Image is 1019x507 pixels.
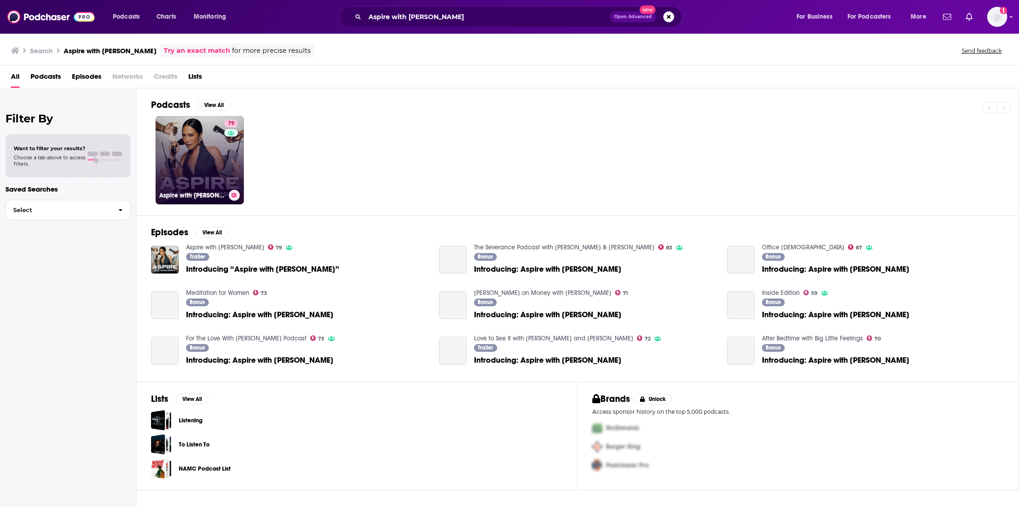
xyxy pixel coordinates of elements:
span: Podcasts [30,69,61,88]
a: Introducing: Aspire with Emma Grede [186,356,333,364]
span: New [640,5,656,14]
a: 83 [658,244,673,250]
a: Inside Edition [762,289,800,297]
span: Bonus [766,299,781,305]
img: Second Pro Logo [589,437,606,456]
span: Introducing: Aspire with [PERSON_NAME] [186,356,333,364]
span: Bonus [766,254,781,259]
h2: Lists [151,393,168,405]
a: 59 [803,290,818,295]
a: Meditation for Women [186,289,249,297]
a: Introducing: Aspire with Emma Grede [727,337,755,365]
a: Aspire with Emma Grede [186,243,264,251]
a: Introducing: Aspire with Emma Grede [762,356,909,364]
a: To Listen To [179,440,210,450]
a: All [11,69,20,88]
a: Episodes [72,69,101,88]
p: Access sponsor history on the top 5,000 podcasts. [592,408,1004,415]
span: Monitoring [194,10,226,23]
input: Search podcasts, credits, & more... [365,10,610,24]
span: Logged in as cduhigg [987,7,1007,27]
a: Introducing: Aspire with Emma Grede [439,337,467,365]
span: for more precise results [232,46,311,56]
span: Charts [156,10,176,23]
a: Introducing: Aspire with Emma Grede [439,291,467,319]
a: Jill on Money with Jill Schlesinger [474,289,611,297]
a: Introducing: Aspire with Emma Grede [474,311,621,319]
img: User Profile [987,7,1007,27]
button: open menu [790,10,844,24]
span: 70 [874,337,881,341]
a: Introducing: Aspire with Emma Grede [762,265,909,273]
img: Third Pro Logo [589,456,606,475]
a: 87 [848,244,863,250]
span: 79 [276,246,282,250]
span: Open Advanced [614,15,652,19]
span: Trailer [190,254,205,259]
button: View All [197,100,230,111]
span: 71 [623,291,628,295]
button: Open AdvancedNew [610,11,656,22]
a: 79Aspire with [PERSON_NAME] [156,116,244,204]
span: Introducing: Aspire with [PERSON_NAME] [186,311,333,319]
span: Bonus [190,345,205,350]
button: View All [196,227,228,238]
span: Credits [154,69,177,88]
a: 73 [310,335,325,341]
span: Lists [188,69,202,88]
a: Introducing: Aspire with Emma Grede [186,311,333,319]
h3: Aspire with [PERSON_NAME] [159,192,225,199]
a: 71 [615,290,628,295]
span: Bonus [766,345,781,350]
a: Office Ladies [762,243,844,251]
span: Networks [112,69,143,88]
span: Introducing: Aspire with [PERSON_NAME] [474,265,621,273]
a: Introducing: Aspire with Emma Grede [474,356,621,364]
a: Introducing: Aspire with Emma Grede [727,291,755,319]
div: Search podcasts, credits, & more... [348,6,691,27]
span: Introducing: Aspire with [PERSON_NAME] [474,356,621,364]
h3: Aspire with [PERSON_NAME] [64,46,156,55]
img: Introducing “Aspire with Emma Grede” [151,246,179,274]
span: Trailer [478,345,493,350]
span: For Business [797,10,832,23]
a: 73 [253,290,267,295]
a: Introducing: Aspire with Emma Grede [762,311,909,319]
button: Send feedback [959,47,1004,55]
h2: Filter By [5,112,131,125]
a: Listening [151,410,172,431]
span: Introducing: Aspire with [PERSON_NAME] [474,311,621,319]
a: To Listen To [151,434,172,455]
img: Podchaser - Follow, Share and Rate Podcasts [7,8,95,25]
h2: Brands [592,393,630,405]
a: Introducing: Aspire with Emma Grede [439,246,467,274]
span: Introducing “Aspire with [PERSON_NAME]” [186,265,339,273]
a: For The Love With Jen Hatmaker Podcast [186,335,307,342]
span: Bonus [190,299,205,305]
p: Saved Searches [5,185,131,193]
h3: Search [30,46,53,55]
a: 79 [268,244,282,250]
a: Introducing: Aspire with Emma Grede [474,265,621,273]
svg: Add a profile image [1000,7,1007,14]
span: 73 [318,337,324,341]
a: NAMC Podcast List [151,458,172,479]
a: The Severance Podcast with Ben Stiller & Adam Scott [474,243,655,251]
span: 73 [261,291,267,295]
span: Podchaser Pro [606,461,649,469]
h2: Episodes [151,227,188,238]
a: Show notifications dropdown [962,9,976,25]
a: Introducing “Aspire with Emma Grede” [186,265,339,273]
span: McDonalds [606,424,639,432]
span: Bonus [478,254,493,259]
a: Introducing: Aspire with Emma Grede [151,291,179,319]
span: 72 [645,337,651,341]
a: Try an exact match [164,46,230,56]
a: Love to See It with Emma and Claire [474,335,633,342]
a: 70 [867,335,881,341]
